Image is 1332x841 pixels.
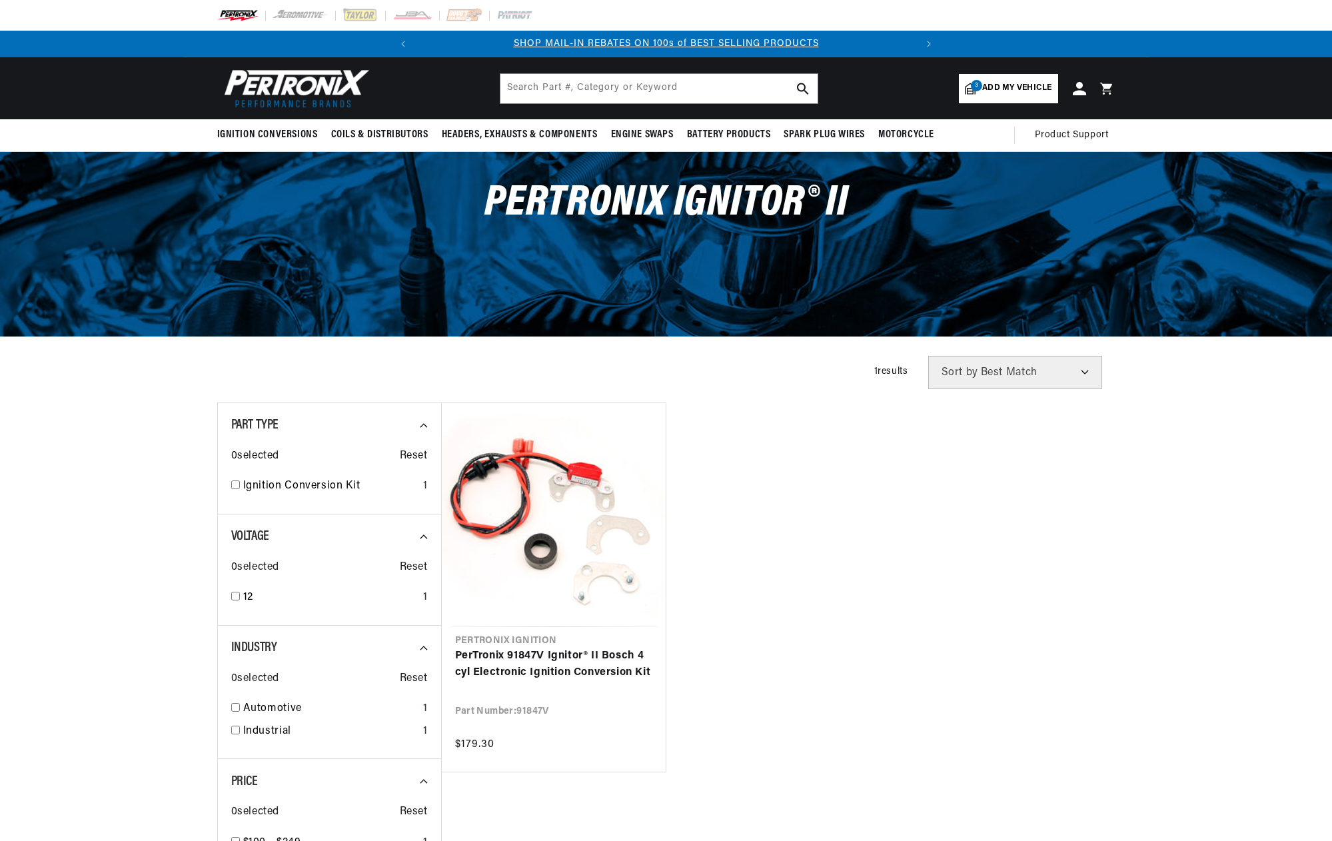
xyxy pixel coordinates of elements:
[455,648,652,682] a: PerTronix 91847V Ignitor® II Bosch 4 cyl Electronic Ignition Conversion Kit
[416,37,916,51] div: 1 of 2
[423,589,428,606] div: 1
[604,119,680,151] summary: Engine Swaps
[784,128,865,142] span: Spark Plug Wires
[400,448,428,465] span: Reset
[423,700,428,718] div: 1
[231,804,279,821] span: 0 selected
[331,128,428,142] span: Coils & Distributors
[423,723,428,740] div: 1
[916,31,942,57] button: Translation missing: en.sections.announcements.next_announcement
[514,39,819,49] a: SHOP MAIL-IN REBATES ON 100s of BEST SELLING PRODUCTS
[325,119,435,151] summary: Coils & Distributors
[231,419,279,432] span: Part Type
[217,128,318,142] span: Ignition Conversions
[184,31,1149,57] slideshow-component: Translation missing: en.sections.announcements.announcement_bar
[231,641,277,654] span: Industry
[942,367,978,378] span: Sort by
[231,775,258,788] span: Price
[231,448,279,465] span: 0 selected
[959,74,1057,103] a: 3Add my vehicle
[872,119,941,151] summary: Motorcycle
[400,670,428,688] span: Reset
[217,65,370,111] img: Pertronix
[777,119,872,151] summary: Spark Plug Wires
[243,478,418,495] a: Ignition Conversion Kit
[390,31,416,57] button: Translation missing: en.sections.announcements.previous_announcement
[928,356,1102,389] select: Sort by
[231,670,279,688] span: 0 selected
[878,128,934,142] span: Motorcycle
[1035,119,1115,151] summary: Product Support
[687,128,771,142] span: Battery Products
[217,119,325,151] summary: Ignition Conversions
[1035,128,1109,143] span: Product Support
[982,82,1051,95] span: Add my vehicle
[500,74,818,103] input: Search Part #, Category or Keyword
[400,559,428,576] span: Reset
[484,182,848,225] span: PerTronix Ignitor® II
[416,37,916,51] div: Announcement
[243,589,418,606] a: 12
[442,128,598,142] span: Headers, Exhausts & Components
[231,530,269,543] span: Voltage
[243,700,418,718] a: Automotive
[423,478,428,495] div: 1
[400,804,428,821] span: Reset
[611,128,674,142] span: Engine Swaps
[788,74,818,103] button: search button
[243,723,418,740] a: Industrial
[435,119,604,151] summary: Headers, Exhausts & Components
[231,559,279,576] span: 0 selected
[680,119,778,151] summary: Battery Products
[971,80,982,91] span: 3
[874,367,908,377] span: 1 results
